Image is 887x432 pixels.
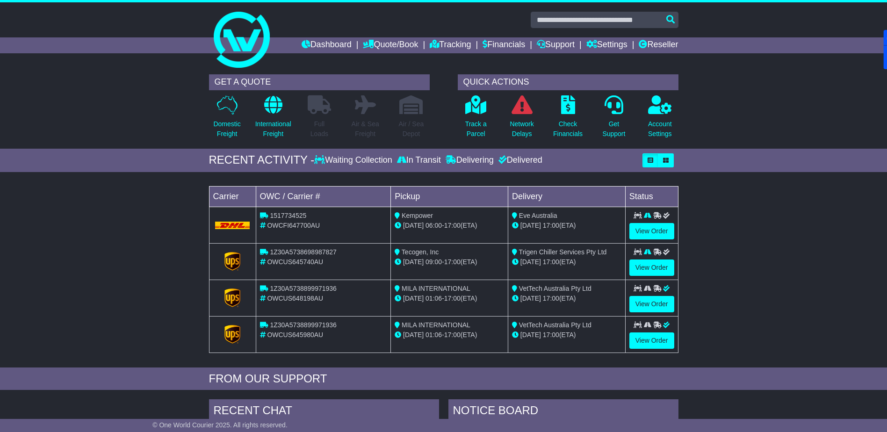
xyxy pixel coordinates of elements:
a: DomesticFreight [213,95,241,144]
span: [DATE] [520,258,541,266]
a: Dashboard [302,37,352,53]
a: Settings [586,37,627,53]
div: QUICK ACTIONS [458,74,678,90]
span: MILA INTERNATIONAL [402,285,470,292]
span: [DATE] [403,222,424,229]
td: OWC / Carrier # [256,186,391,207]
span: 1517734525 [270,212,306,219]
img: GetCarrierServiceLogo [224,325,240,344]
span: OWCUS648198AU [267,295,323,302]
a: Quote/Book [363,37,418,53]
img: GetCarrierServiceLogo [224,288,240,307]
a: Track aParcel [465,95,487,144]
div: GET A QUOTE [209,74,430,90]
a: InternationalFreight [255,95,292,144]
p: Account Settings [648,119,672,139]
span: [DATE] [403,258,424,266]
a: NetworkDelays [509,95,534,144]
span: 17:00 [543,258,559,266]
div: Delivered [496,155,542,166]
p: Air / Sea Depot [399,119,424,139]
div: Delivering [443,155,496,166]
span: [DATE] [520,222,541,229]
td: Delivery [508,186,625,207]
span: 17:00 [444,258,461,266]
div: RECENT CHAT [209,399,439,425]
a: Support [537,37,575,53]
div: - (ETA) [395,257,504,267]
a: View Order [629,259,674,276]
span: 1Z30A5738899971936 [270,321,336,329]
td: Pickup [391,186,508,207]
a: Tracking [430,37,471,53]
p: Domestic Freight [213,119,240,139]
div: NOTICE BOARD [448,399,678,425]
span: 17:00 [444,295,461,302]
div: (ETA) [512,294,621,303]
span: VetTech Australia Pty Ltd [519,285,591,292]
p: Full Loads [308,119,331,139]
span: Kempower [402,212,433,219]
span: 01:06 [425,295,442,302]
p: Network Delays [510,119,534,139]
a: Financials [483,37,525,53]
span: 1Z30A5738899971936 [270,285,336,292]
span: [DATE] [520,295,541,302]
span: 17:00 [543,295,559,302]
span: 17:00 [444,331,461,338]
div: - (ETA) [395,221,504,230]
span: VetTech Australia Pty Ltd [519,321,591,329]
p: International Freight [255,119,291,139]
div: RECENT ACTIVITY - [209,153,315,167]
span: 17:00 [444,222,461,229]
span: 01:06 [425,331,442,338]
span: © One World Courier 2025. All rights reserved. [152,421,288,429]
a: Reseller [639,37,678,53]
a: CheckFinancials [553,95,583,144]
div: - (ETA) [395,294,504,303]
div: (ETA) [512,330,621,340]
div: (ETA) [512,221,621,230]
p: Check Financials [553,119,583,139]
p: Track a Parcel [465,119,487,139]
div: In Transit [395,155,443,166]
a: AccountSettings [648,95,672,144]
span: [DATE] [403,331,424,338]
a: GetSupport [602,95,626,144]
div: - (ETA) [395,330,504,340]
p: Get Support [602,119,625,139]
span: MILA INTERNATIONAL [402,321,470,329]
td: Status [625,186,678,207]
div: FROM OUR SUPPORT [209,372,678,386]
div: (ETA) [512,257,621,267]
td: Carrier [209,186,256,207]
div: Waiting Collection [314,155,394,166]
a: View Order [629,332,674,349]
span: OWCFI647700AU [267,222,320,229]
a: View Order [629,296,674,312]
span: 06:00 [425,222,442,229]
span: OWCUS645980AU [267,331,323,338]
span: 09:00 [425,258,442,266]
span: 17:00 [543,331,559,338]
a: View Order [629,223,674,239]
span: Eve Australia [519,212,557,219]
span: OWCUS645740AU [267,258,323,266]
p: Air & Sea Freight [352,119,379,139]
span: Trigen Chiller Services Pty Ltd [519,248,607,256]
img: GetCarrierServiceLogo [224,252,240,271]
span: 17:00 [543,222,559,229]
span: 1Z30A5738698987827 [270,248,336,256]
span: Tecogen, Inc [402,248,439,256]
span: [DATE] [520,331,541,338]
span: [DATE] [403,295,424,302]
img: DHL.png [215,222,250,229]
